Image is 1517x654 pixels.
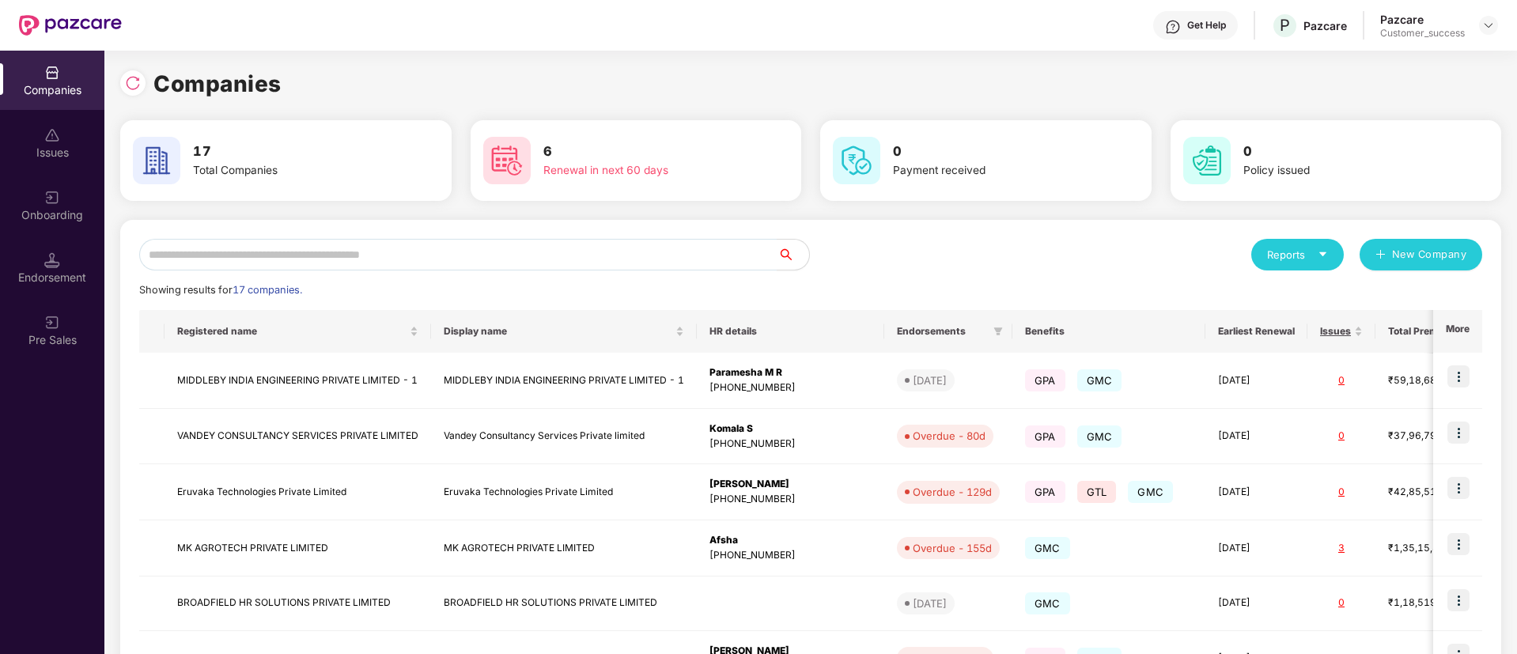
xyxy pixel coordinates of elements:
span: search [777,248,809,261]
td: [DATE] [1205,464,1307,520]
div: Pazcare [1380,12,1465,27]
img: svg+xml;base64,PHN2ZyBpZD0iSGVscC0zMngzMiIgeG1sbnM9Imh0dHA6Ly93d3cudzMub3JnLzIwMDAvc3ZnIiB3aWR0aD... [1165,19,1181,35]
img: svg+xml;base64,PHN2ZyB3aWR0aD0iMTQuNSIgaGVpZ2h0PSIxNC41IiB2aWV3Qm94PSIwIDAgMTYgMTYiIGZpbGw9Im5vbm... [44,252,60,268]
div: [DATE] [913,372,947,388]
img: icon [1447,533,1470,555]
img: icon [1447,477,1470,499]
img: svg+xml;base64,PHN2ZyB4bWxucz0iaHR0cDovL3d3dy53My5vcmcvMjAwMC9zdmciIHdpZHRoPSI2MCIgaGVpZ2h0PSI2MC... [483,137,531,184]
td: MIDDLEBY INDIA ENGINEERING PRIVATE LIMITED - 1 [165,353,431,409]
td: BROADFIELD HR SOLUTIONS PRIVATE LIMITED [431,577,697,631]
div: ₹37,96,798.68 [1388,429,1467,444]
td: MK AGROTECH PRIVATE LIMITED [431,520,697,577]
div: ₹42,85,519.76 [1388,485,1467,500]
div: Paramesha M R [709,365,872,380]
img: svg+xml;base64,PHN2ZyB4bWxucz0iaHR0cDovL3d3dy53My5vcmcvMjAwMC9zdmciIHdpZHRoPSI2MCIgaGVpZ2h0PSI2MC... [1183,137,1231,184]
div: 0 [1320,485,1363,500]
span: GPA [1025,481,1065,503]
img: icon [1447,589,1470,611]
div: [PHONE_NUMBER] [709,548,872,563]
span: GPA [1025,425,1065,448]
td: VANDEY CONSULTANCY SERVICES PRIVATE LIMITED [165,409,431,465]
td: [DATE] [1205,353,1307,409]
div: ₹59,18,680.58 [1388,373,1467,388]
span: GMC [1077,425,1122,448]
span: filter [993,327,1003,336]
span: GTL [1077,481,1117,503]
td: BROADFIELD HR SOLUTIONS PRIVATE LIMITED [165,577,431,631]
td: [DATE] [1205,577,1307,631]
div: 3 [1320,541,1363,556]
h3: 0 [1243,142,1443,162]
button: search [777,239,810,270]
button: plusNew Company [1360,239,1482,270]
img: svg+xml;base64,PHN2ZyB4bWxucz0iaHR0cDovL3d3dy53My5vcmcvMjAwMC9zdmciIHdpZHRoPSI2MCIgaGVpZ2h0PSI2MC... [133,137,180,184]
span: plus [1375,249,1386,262]
div: Get Help [1187,19,1226,32]
th: Registered name [165,310,431,353]
span: GMC [1025,592,1070,614]
img: svg+xml;base64,PHN2ZyB3aWR0aD0iMjAiIGhlaWdodD0iMjAiIHZpZXdCb3g9IjAgMCAyMCAyMCIgZmlsbD0ibm9uZSIgeG... [44,190,60,206]
img: icon [1447,365,1470,387]
span: Registered name [177,325,407,338]
td: Eruvaka Technologies Private Limited [431,464,697,520]
img: svg+xml;base64,PHN2ZyBpZD0iRHJvcGRvd24tMzJ4MzIiIHhtbG5zPSJodHRwOi8vd3d3LnczLm9yZy8yMDAwL3N2ZyIgd2... [1482,19,1495,32]
span: filter [990,322,1006,341]
span: Total Premium [1388,325,1455,338]
div: Reports [1267,247,1328,263]
img: svg+xml;base64,PHN2ZyB3aWR0aD0iMjAiIGhlaWdodD0iMjAiIHZpZXdCb3g9IjAgMCAyMCAyMCIgZmlsbD0ibm9uZSIgeG... [44,315,60,331]
span: 17 companies. [233,284,302,296]
td: Vandey Consultancy Services Private limited [431,409,697,465]
span: GMC [1077,369,1122,391]
span: caret-down [1318,249,1328,259]
div: [PHONE_NUMBER] [709,380,872,395]
img: svg+xml;base64,PHN2ZyB4bWxucz0iaHR0cDovL3d3dy53My5vcmcvMjAwMC9zdmciIHdpZHRoPSI2MCIgaGVpZ2h0PSI2MC... [833,137,880,184]
div: ₹1,35,15,875.76 [1388,541,1467,556]
td: [DATE] [1205,409,1307,465]
img: New Pazcare Logo [19,15,122,36]
div: Overdue - 155d [913,540,992,556]
span: GPA [1025,369,1065,391]
td: MIDDLEBY INDIA ENGINEERING PRIVATE LIMITED - 1 [431,353,697,409]
div: Payment received [893,162,1092,180]
span: P [1280,16,1290,35]
span: Issues [1320,325,1351,338]
div: [DATE] [913,595,947,611]
img: svg+xml;base64,PHN2ZyBpZD0iQ29tcGFuaWVzIiB4bWxucz0iaHR0cDovL3d3dy53My5vcmcvMjAwMC9zdmciIHdpZHRoPS... [44,65,60,81]
div: ₹1,18,519.2 [1388,595,1467,611]
span: GMC [1128,481,1173,503]
td: Eruvaka Technologies Private Limited [165,464,431,520]
th: Display name [431,310,697,353]
div: 0 [1320,595,1363,611]
div: Policy issued [1243,162,1443,180]
span: Endorsements [897,325,987,338]
div: Renewal in next 60 days [543,162,743,180]
img: icon [1447,422,1470,444]
th: Issues [1307,310,1375,353]
div: Overdue - 80d [913,428,985,444]
img: svg+xml;base64,PHN2ZyBpZD0iUmVsb2FkLTMyeDMyIiB4bWxucz0iaHR0cDovL3d3dy53My5vcmcvMjAwMC9zdmciIHdpZH... [125,75,141,91]
div: [PHONE_NUMBER] [709,492,872,507]
div: Customer_success [1380,27,1465,40]
span: Showing results for [139,284,302,296]
h3: 6 [543,142,743,162]
div: [PERSON_NAME] [709,477,872,492]
h3: 0 [893,142,1092,162]
th: HR details [697,310,884,353]
div: [PHONE_NUMBER] [709,437,872,452]
div: Afsha [709,533,872,548]
div: 0 [1320,429,1363,444]
th: Benefits [1012,310,1205,353]
th: Earliest Renewal [1205,310,1307,353]
div: Pazcare [1303,18,1347,33]
th: Total Premium [1375,310,1480,353]
div: 0 [1320,373,1363,388]
td: [DATE] [1205,520,1307,577]
div: Overdue - 129d [913,484,992,500]
div: Komala S [709,422,872,437]
h1: Companies [153,66,282,101]
span: New Company [1392,247,1467,263]
td: MK AGROTECH PRIVATE LIMITED [165,520,431,577]
div: Total Companies [193,162,392,180]
th: More [1433,310,1482,353]
h3: 17 [193,142,392,162]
